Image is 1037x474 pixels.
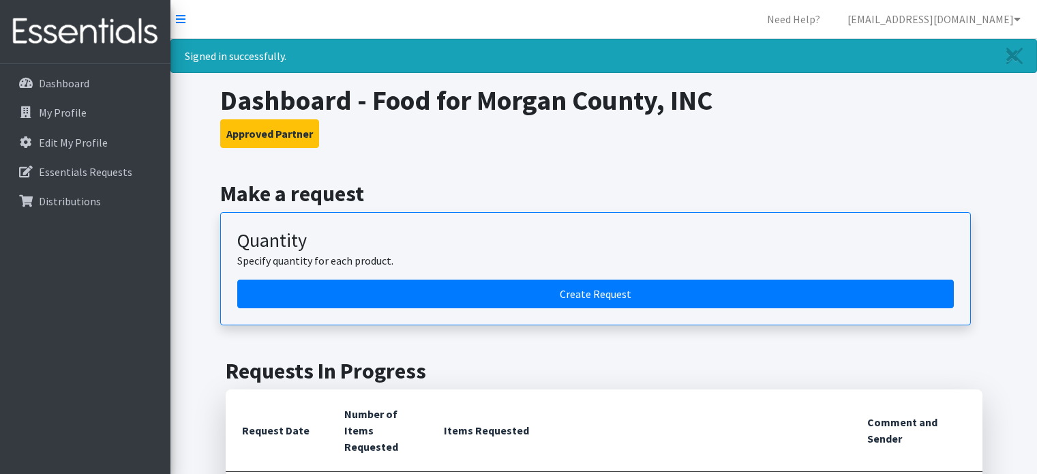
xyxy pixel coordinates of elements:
th: Comment and Sender [851,389,982,472]
p: Edit My Profile [39,136,108,149]
a: Need Help? [756,5,831,33]
button: Approved Partner [220,119,319,148]
h2: Requests In Progress [226,358,982,384]
a: Dashboard [5,70,165,97]
th: Number of Items Requested [328,389,428,472]
th: Request Date [226,389,328,472]
a: My Profile [5,99,165,126]
p: Essentials Requests [39,165,132,179]
p: My Profile [39,106,87,119]
h1: Dashboard - Food for Morgan County, INC [220,84,987,117]
div: Signed in successfully. [170,39,1037,73]
a: Edit My Profile [5,129,165,156]
th: Items Requested [427,389,851,472]
a: Close [993,40,1036,72]
a: Distributions [5,188,165,215]
img: HumanEssentials [5,9,165,55]
p: Distributions [39,194,101,208]
p: Specify quantity for each product. [237,252,954,269]
a: Essentials Requests [5,158,165,186]
h3: Quantity [237,229,954,252]
a: [EMAIL_ADDRESS][DOMAIN_NAME] [837,5,1032,33]
a: Create a request by quantity [237,280,954,308]
p: Dashboard [39,76,89,90]
h2: Make a request [220,181,987,207]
